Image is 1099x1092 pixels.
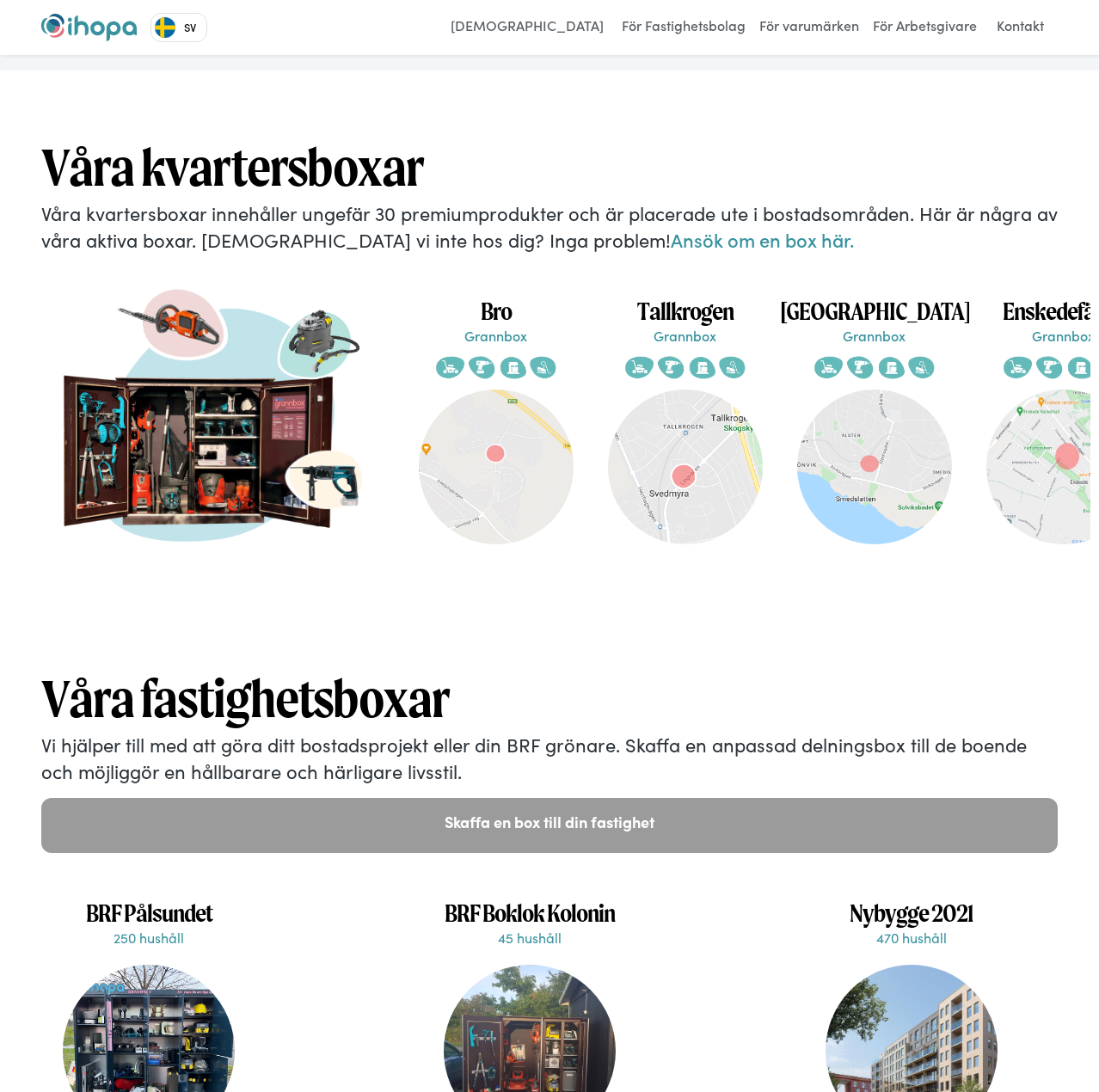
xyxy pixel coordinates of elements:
[755,14,863,41] a: För varumärken
[150,13,207,42] aside: Language selected: Svenska
[591,326,780,345] p: Grannbox
[402,326,591,345] p: Grannbox
[41,200,1058,254] p: Våra kvartersboxar innehåller ungefär 30 premiumprodukter och är placerade ute i bostadsområden. ...
[671,226,854,253] a: Ansök om en box här.
[50,928,248,947] p: 250 hushåll
[986,14,1054,41] a: Kontakt
[50,898,248,928] h1: BRF Pålsundet
[591,296,780,326] h1: Tallkrogen
[780,326,969,345] p: Grannbox
[151,14,206,41] a: SV
[41,666,1058,732] h1: Våra fastighetsboxar
[431,898,629,928] h1: BRF Boklok Kolonin
[41,134,1058,200] h1: Våra kvartersboxar
[780,296,969,326] h1: [GEOGRAPHIC_DATA]
[41,14,137,41] a: home
[780,267,969,577] a: [GEOGRAPHIC_DATA]Grannbox
[41,732,1058,785] p: Vi hjälper till med att göra ditt bostadsprojekt eller din BRF grönare. Skaffa en anpassad delnin...
[431,928,629,947] p: 45 hushåll
[617,14,750,41] a: För Fastighetsbolag
[442,14,612,41] a: [DEMOGRAPHIC_DATA]
[869,14,981,41] a: För Arbetsgivare
[591,267,780,577] a: TallkrogenGrannbox
[41,798,1058,853] a: Skaffa en box till din fastighet
[813,928,1010,947] p: 470 hushåll
[402,296,591,326] h1: Bro
[41,14,137,41] img: ihopa logo
[813,898,1010,928] h1: Nybygge 2021
[402,267,591,577] a: BroGrannbox
[150,13,207,42] div: Language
